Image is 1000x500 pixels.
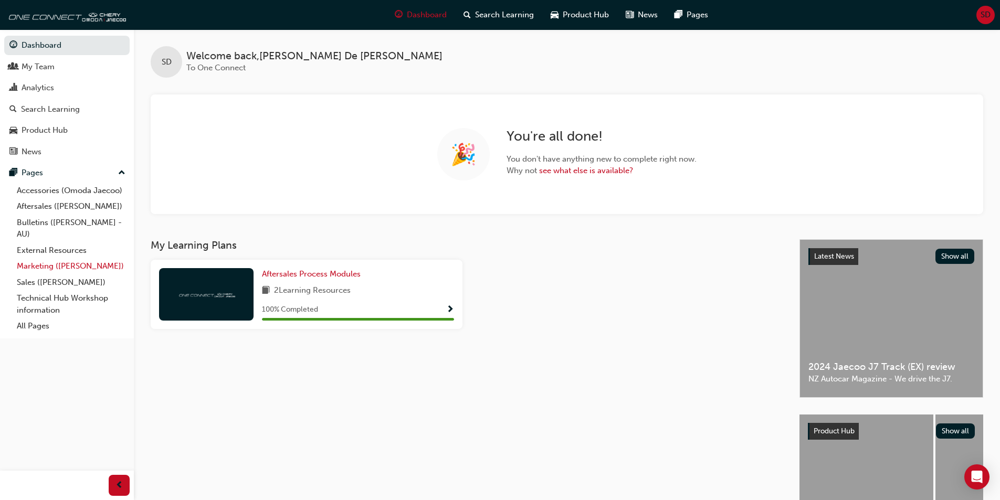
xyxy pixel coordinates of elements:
h2: You're all done! [507,128,697,145]
a: Accessories (Omoda Jaecoo) [13,183,130,199]
a: car-iconProduct Hub [542,4,617,26]
span: To One Connect [186,63,246,72]
span: Why not [507,165,697,177]
button: Pages [4,163,130,183]
span: Show Progress [446,305,454,315]
span: car-icon [9,126,17,135]
a: Technical Hub Workshop information [13,290,130,318]
span: search-icon [9,105,17,114]
span: up-icon [118,166,125,180]
a: My Team [4,57,130,77]
h3: My Learning Plans [151,239,783,251]
img: oneconnect [177,289,235,299]
a: Bulletins ([PERSON_NAME] - AU) [13,215,130,242]
span: Pages [687,9,708,21]
a: search-iconSearch Learning [455,4,542,26]
a: Product Hub [4,121,130,140]
img: oneconnect [5,4,126,25]
span: 2024 Jaecoo J7 Track (EX) review [808,361,974,373]
div: Product Hub [22,124,68,136]
div: News [22,146,41,158]
a: news-iconNews [617,4,666,26]
span: chart-icon [9,83,17,93]
a: see what else is available? [539,166,633,175]
div: Open Intercom Messenger [964,464,990,490]
a: Latest NewsShow all2024 Jaecoo J7 Track (EX) reviewNZ Autocar Magazine - We drive the J7. [799,239,983,398]
span: NZ Autocar Magazine - We drive the J7. [808,373,974,385]
a: News [4,142,130,162]
a: pages-iconPages [666,4,717,26]
button: Show all [936,423,975,439]
div: My Team [22,61,55,73]
span: 2 Learning Resources [274,284,351,297]
span: Dashboard [407,9,447,21]
div: Analytics [22,82,54,94]
span: news-icon [626,8,634,22]
span: news-icon [9,147,17,157]
span: SD [162,56,172,68]
button: Show Progress [446,303,454,316]
span: Welcome back , [PERSON_NAME] De [PERSON_NAME] [186,50,443,62]
span: prev-icon [115,479,123,492]
span: search-icon [464,8,471,22]
span: 100 % Completed [262,304,318,316]
span: book-icon [262,284,270,297]
a: Marketing ([PERSON_NAME]) [13,258,130,274]
a: Sales ([PERSON_NAME]) [13,274,130,291]
span: Product Hub [563,9,609,21]
a: All Pages [13,318,130,334]
a: Product HubShow all [808,423,975,440]
span: people-icon [9,62,17,72]
span: Aftersales Process Modules [262,269,361,279]
button: DashboardMy TeamAnalyticsSearch LearningProduct HubNews [4,34,130,163]
span: 🎉 [450,148,477,161]
div: Search Learning [21,103,80,115]
a: Dashboard [4,36,130,55]
a: Analytics [4,78,130,98]
span: guage-icon [9,41,17,50]
span: pages-icon [675,8,682,22]
span: News [638,9,658,21]
span: SD [981,9,991,21]
button: Show all [935,249,975,264]
span: Latest News [814,252,854,261]
span: guage-icon [395,8,403,22]
a: Aftersales ([PERSON_NAME]) [13,198,130,215]
a: Latest NewsShow all [808,248,974,265]
a: Aftersales Process Modules [262,268,365,280]
a: Search Learning [4,100,130,119]
a: guage-iconDashboard [386,4,455,26]
span: You don't have anything new to complete right now. [507,153,697,165]
button: SD [976,6,995,24]
div: Pages [22,167,43,179]
span: car-icon [551,8,559,22]
span: Search Learning [475,9,534,21]
span: pages-icon [9,168,17,178]
a: External Resources [13,242,130,259]
span: Product Hub [814,427,855,435]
